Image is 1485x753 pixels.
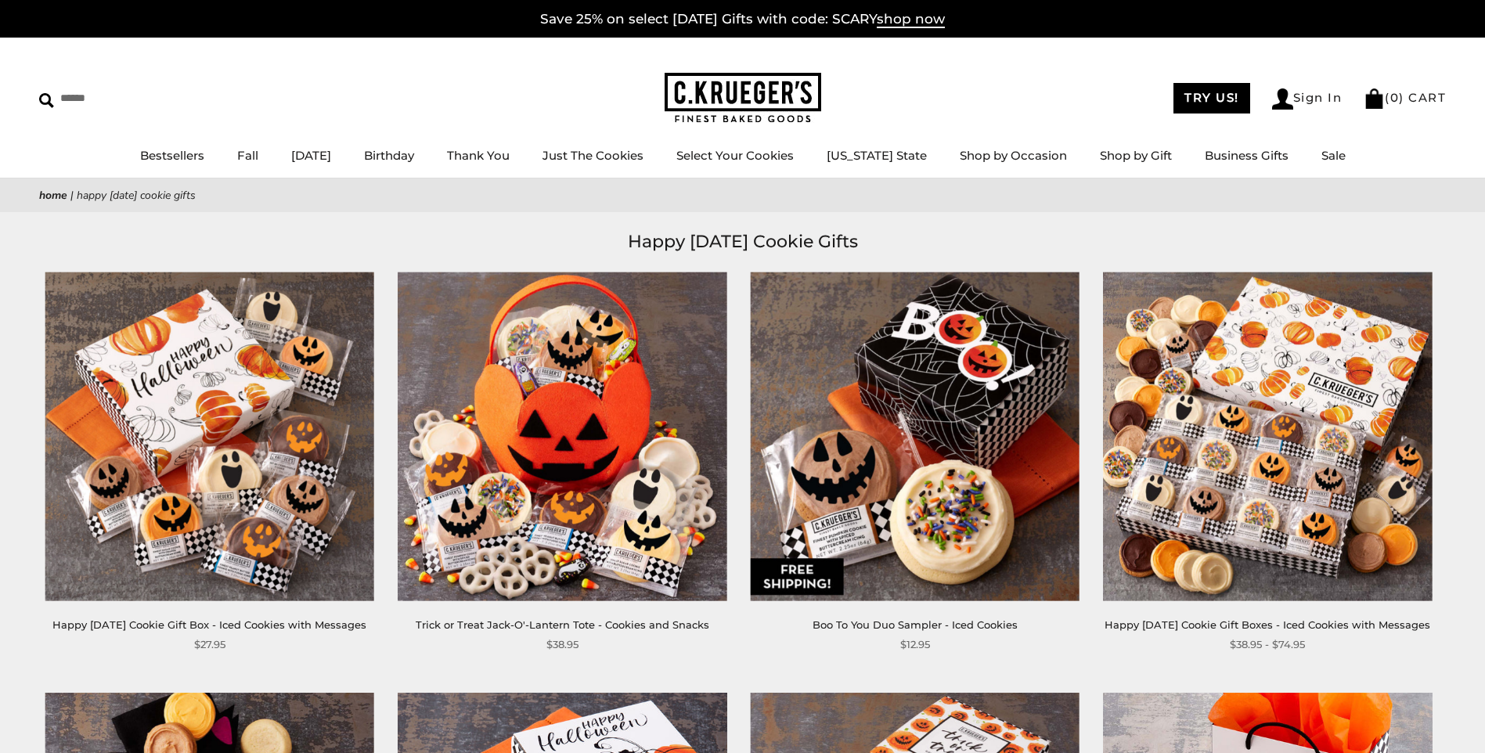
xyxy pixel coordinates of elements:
[1205,148,1289,163] a: Business Gifts
[750,272,1080,601] img: Boo To You Duo Sampler - Iced Cookies
[70,188,74,203] span: |
[39,186,1446,204] nav: breadcrumbs
[1321,148,1346,163] a: Sale
[237,148,258,163] a: Fall
[1173,83,1250,113] a: TRY US!
[1103,272,1433,601] img: Happy Halloween Cookie Gift Boxes - Iced Cookies with Messages
[1364,90,1446,105] a: (0) CART
[398,272,727,601] img: Trick or Treat Jack-O'-Lantern Tote - Cookies and Snacks
[1230,636,1305,653] span: $38.95 - $74.95
[1272,88,1343,110] a: Sign In
[542,148,643,163] a: Just The Cookies
[52,618,366,631] a: Happy [DATE] Cookie Gift Box - Iced Cookies with Messages
[1100,148,1172,163] a: Shop by Gift
[63,228,1422,256] h1: Happy [DATE] Cookie Gifts
[827,148,927,163] a: [US_STATE] State
[39,86,225,110] input: Search
[877,11,945,28] span: shop now
[1364,88,1385,109] img: Bag
[45,272,374,601] img: Happy Halloween Cookie Gift Box - Iced Cookies with Messages
[447,148,510,163] a: Thank You
[540,11,945,28] a: Save 25% on select [DATE] Gifts with code: SCARYshop now
[665,73,821,124] img: C.KRUEGER'S
[1105,618,1430,631] a: Happy [DATE] Cookie Gift Boxes - Iced Cookies with Messages
[77,188,196,203] span: Happy [DATE] Cookie Gifts
[546,636,579,653] span: $38.95
[140,148,204,163] a: Bestsellers
[813,618,1018,631] a: Boo To You Duo Sampler - Iced Cookies
[960,148,1067,163] a: Shop by Occasion
[416,618,709,631] a: Trick or Treat Jack-O'-Lantern Tote - Cookies and Snacks
[39,93,54,108] img: Search
[291,148,331,163] a: [DATE]
[39,188,67,203] a: Home
[194,636,225,653] span: $27.95
[1272,88,1293,110] img: Account
[1390,90,1400,105] span: 0
[900,636,930,653] span: $12.95
[676,148,794,163] a: Select Your Cookies
[364,148,414,163] a: Birthday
